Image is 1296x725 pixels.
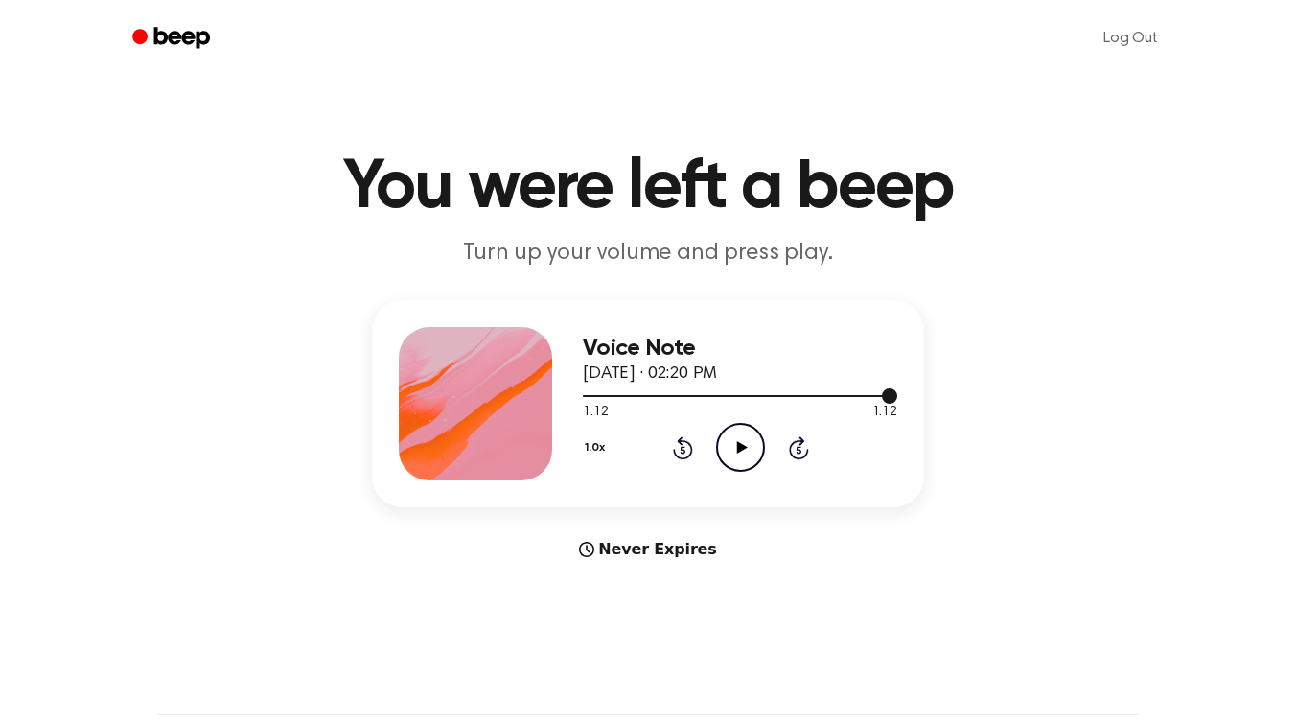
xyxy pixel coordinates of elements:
button: 1.0x [583,432,612,464]
p: Turn up your volume and press play. [280,238,1016,269]
span: [DATE] · 02:20 PM [583,365,717,383]
h1: You were left a beep [157,153,1139,222]
span: 1:12 [872,403,897,423]
h3: Voice Note [583,336,897,362]
a: Log Out [1084,15,1177,61]
span: 1:12 [583,403,608,423]
div: Never Expires [372,538,924,561]
a: Beep [119,20,227,58]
